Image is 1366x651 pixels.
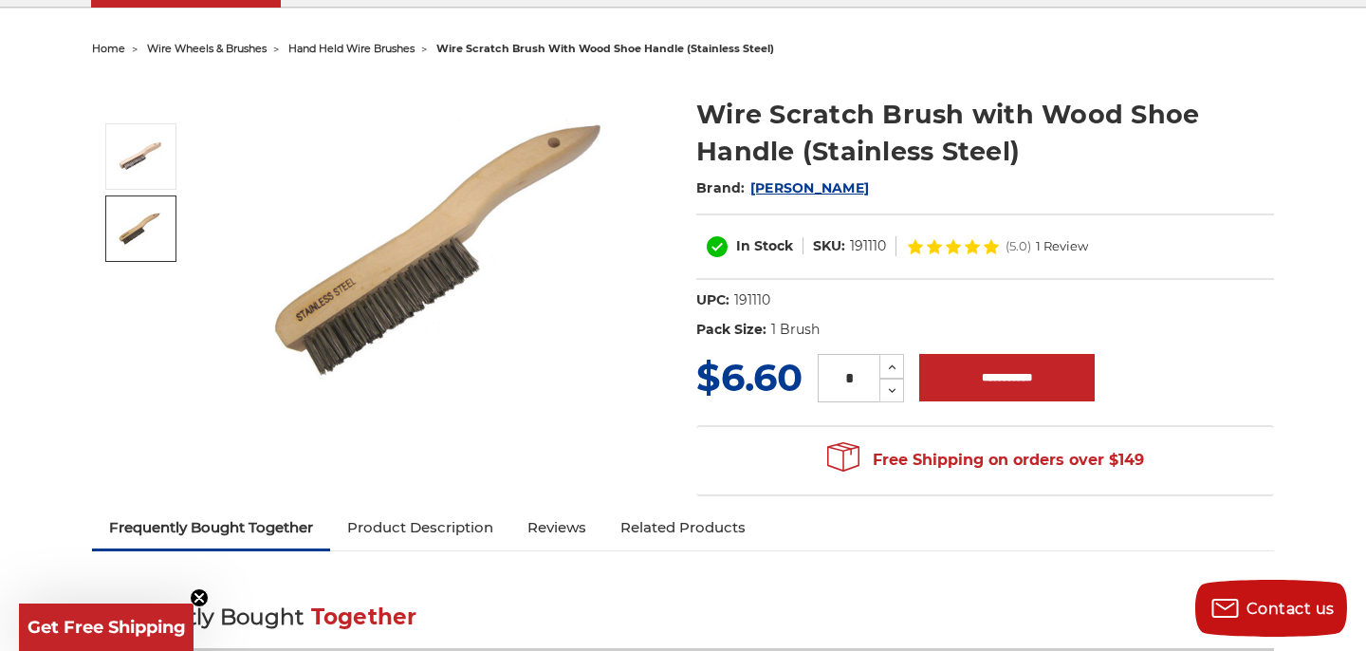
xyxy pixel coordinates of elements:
[190,588,209,607] button: Close teaser
[813,236,845,256] dt: SKU:
[750,179,869,196] a: [PERSON_NAME]
[92,604,304,630] span: Frequently Bought
[696,354,803,400] span: $6.60
[771,320,820,340] dd: 1 Brush
[255,107,635,392] img: Wire Scratch Brush with Wood Shoe Handle (Stainless Steel)
[696,179,746,196] span: Brand:
[696,290,729,310] dt: UPC:
[436,42,774,55] span: wire scratch brush with wood shoe handle (stainless steel)
[28,617,186,638] span: Get Free Shipping
[1246,600,1335,618] span: Contact us
[311,604,417,630] span: Together
[288,42,415,55] a: hand held wire brushes
[1195,580,1347,637] button: Contact us
[736,237,793,254] span: In Stock
[850,236,886,256] dd: 191110
[827,441,1144,479] span: Free Shipping on orders over $149
[19,604,194,651] div: Get Free ShippingClose teaser
[603,507,763,549] a: Related Products
[696,320,766,340] dt: Pack Size:
[117,211,164,247] img: Wire Scratch Brush with Wood Shoe Handle (Stainless Steel)
[147,42,267,55] a: wire wheels & brushes
[1006,240,1031,252] span: (5.0)
[1036,240,1088,252] span: 1 Review
[92,507,330,549] a: Frequently Bought Together
[92,42,125,55] a: home
[696,96,1274,170] h1: Wire Scratch Brush with Wood Shoe Handle (Stainless Steel)
[510,507,603,549] a: Reviews
[117,133,164,180] img: Wire Scratch Brush with Wood Shoe Handle (Stainless Steel)
[734,290,770,310] dd: 191110
[330,507,510,549] a: Product Description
